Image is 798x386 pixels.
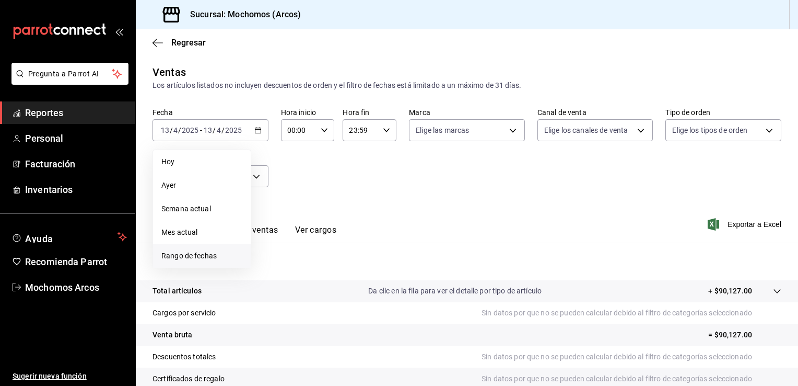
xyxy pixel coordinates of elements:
p: Da clic en la fila para ver el detalle por tipo de artículo [368,286,542,297]
input: -- [203,126,213,134]
p: Descuentos totales [152,351,216,362]
label: Canal de venta [537,109,653,116]
span: Ayuda [25,231,113,243]
font: Sugerir nueva función [13,372,87,380]
span: - [200,126,202,134]
p: Total artículos [152,286,202,297]
span: Elige los canales de venta [544,125,628,135]
label: Fecha [152,109,268,116]
p: Certificados de regalo [152,373,225,384]
span: / [178,126,181,134]
input: -- [216,126,221,134]
p: + $90,127.00 [708,286,752,297]
font: Inventarios [25,184,73,195]
font: Recomienda Parrot [25,256,107,267]
font: Reportes [25,107,63,118]
button: Exportar a Excel [710,218,781,231]
div: Ventas [152,64,186,80]
span: Rango de fechas [161,251,242,262]
p: = $90,127.00 [708,330,781,340]
span: / [170,126,173,134]
p: Sin datos por que no se pueden calcular debido al filtro de categorías seleccionado [482,308,781,319]
font: Exportar a Excel [727,220,781,229]
button: Pregunta a Parrot AI [11,63,128,85]
button: Ver cargos [295,225,337,243]
font: Mochomos Arcos [25,282,99,293]
div: Pestañas de navegación [169,225,336,243]
p: Sin datos por que no se pueden calcular debido al filtro de categorías seleccionado [482,351,781,362]
span: Pregunta a Parrot AI [28,69,112,80]
label: Tipo de orden [665,109,781,116]
span: / [221,126,225,134]
p: Resumen [152,255,781,268]
label: Hora inicio [281,109,335,116]
span: Semana actual [161,203,242,214]
a: Pregunta a Parrot AI [7,76,128,87]
label: Hora fin [343,109,396,116]
font: Facturación [25,158,75,169]
span: Elige las marcas [416,125,469,135]
button: open_drawer_menu [115,27,123,36]
span: Mes actual [161,227,242,238]
button: Regresar [152,38,206,48]
p: Sin datos por que no se pueden calcular debido al filtro de categorías seleccionado [482,373,781,384]
span: Ayer [161,180,242,191]
p: Cargos por servicio [152,308,216,319]
button: Ver ventas [237,225,278,243]
p: Venta bruta [152,330,192,340]
input: ---- [225,126,242,134]
span: Hoy [161,156,242,167]
span: / [213,126,216,134]
span: Elige los tipos de orden [672,125,747,135]
div: Los artículos listados no incluyen descuentos de orden y el filtro de fechas está limitado a un m... [152,80,781,91]
label: Marca [409,109,525,116]
input: -- [173,126,178,134]
span: Regresar [171,38,206,48]
h3: Sucursal: Mochomos (Arcos) [182,8,301,21]
input: -- [160,126,170,134]
font: Personal [25,133,63,144]
input: ---- [181,126,199,134]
